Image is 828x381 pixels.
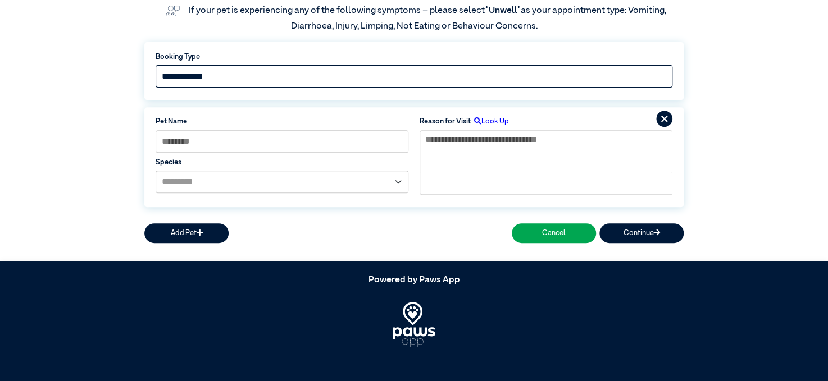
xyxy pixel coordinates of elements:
button: Add Pet [144,223,229,243]
button: Continue [599,223,684,243]
label: Booking Type [156,52,672,62]
label: If your pet is experiencing any of the following symptoms – please select as your appointment typ... [189,6,668,31]
img: PawsApp [393,302,436,347]
label: Reason for Visit [420,116,471,127]
label: Species [156,157,408,168]
span: “Unwell” [485,6,521,15]
button: Cancel [512,223,596,243]
h5: Powered by Paws App [144,275,684,286]
img: vet [162,2,183,20]
label: Look Up [471,116,509,127]
label: Pet Name [156,116,408,127]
